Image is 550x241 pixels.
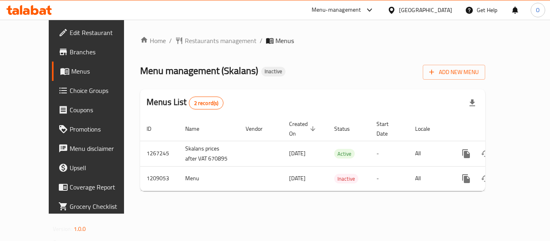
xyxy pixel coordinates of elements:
[312,5,361,15] div: Menu-management
[399,6,452,14] div: [GEOGRAPHIC_DATA]
[140,117,540,191] table: enhanced table
[70,202,134,211] span: Grocery Checklist
[140,62,258,80] span: Menu management ( Skalans )
[409,166,450,191] td: All
[70,163,134,173] span: Upsell
[140,36,166,45] a: Home
[289,119,318,138] span: Created On
[289,173,306,183] span: [DATE]
[334,124,360,134] span: Status
[536,6,540,14] span: O
[457,144,476,163] button: more
[175,36,256,45] a: Restaurants management
[52,177,141,197] a: Coverage Report
[53,224,72,234] span: Version:
[70,47,134,57] span: Branches
[334,149,355,159] span: Active
[457,169,476,188] button: more
[70,86,134,95] span: Choice Groups
[334,174,358,183] span: Inactive
[463,93,482,113] div: Export file
[52,100,141,119] a: Coupons
[260,36,263,45] li: /
[71,66,134,76] span: Menus
[450,117,540,141] th: Actions
[246,124,273,134] span: Vendor
[70,182,134,192] span: Coverage Report
[52,158,141,177] a: Upsell
[52,42,141,62] a: Branches
[70,144,134,153] span: Menu disclaimer
[185,124,210,134] span: Name
[370,141,409,166] td: -
[289,148,306,159] span: [DATE]
[179,166,239,191] td: Menu
[185,36,256,45] span: Restaurants management
[70,105,134,115] span: Coupons
[140,166,179,191] td: 1209053
[140,141,179,166] td: 1267245
[476,169,495,188] button: Change Status
[376,119,399,138] span: Start Date
[70,124,134,134] span: Promotions
[74,224,86,234] span: 1.0.0
[409,141,450,166] td: All
[261,68,285,75] span: Inactive
[476,144,495,163] button: Change Status
[70,28,134,37] span: Edit Restaurant
[52,23,141,42] a: Edit Restaurant
[423,65,485,80] button: Add New Menu
[169,36,172,45] li: /
[179,141,239,166] td: Skalans prices after VAT 670895
[52,119,141,139] a: Promotions
[370,166,409,191] td: -
[140,36,485,45] nav: breadcrumb
[52,197,141,216] a: Grocery Checklist
[415,124,440,134] span: Locale
[189,99,223,107] span: 2 record(s)
[429,67,479,77] span: Add New Menu
[261,67,285,76] div: Inactive
[52,62,141,81] a: Menus
[189,97,224,109] div: Total records count
[147,124,162,134] span: ID
[52,139,141,158] a: Menu disclaimer
[147,96,223,109] h2: Menus List
[275,36,294,45] span: Menus
[52,81,141,100] a: Choice Groups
